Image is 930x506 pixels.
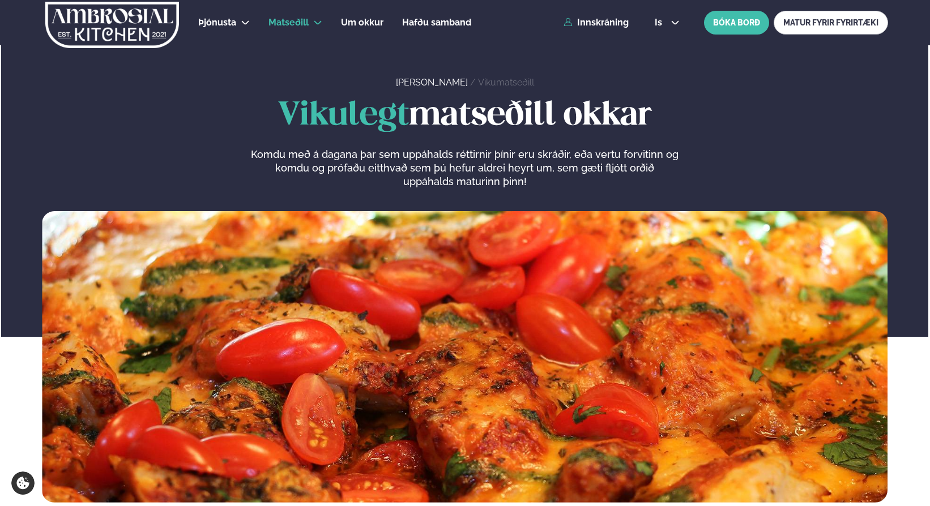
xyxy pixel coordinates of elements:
[341,17,383,28] span: Um okkur
[198,17,236,28] span: Þjónusta
[11,471,35,495] a: Cookie settings
[278,100,409,131] span: Vikulegt
[198,16,236,29] a: Þjónusta
[251,148,679,188] p: Komdu með á dagana þar sem uppáhalds réttirnir þínir eru skráðir, eða vertu forvitinn og komdu og...
[268,17,309,28] span: Matseðill
[402,17,471,28] span: Hafðu samband
[45,2,180,48] img: logo
[704,11,769,35] button: BÓKA BORÐ
[402,16,471,29] a: Hafðu samband
[564,18,629,28] a: Innskráning
[478,77,534,88] a: Vikumatseðill
[42,211,888,503] img: image alt
[341,16,383,29] a: Um okkur
[646,18,688,27] button: is
[655,18,665,27] span: is
[470,77,478,88] span: /
[774,11,888,35] a: MATUR FYRIR FYRIRTÆKI
[268,16,309,29] a: Matseðill
[42,98,888,134] h1: matseðill okkar
[396,77,468,88] a: [PERSON_NAME]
